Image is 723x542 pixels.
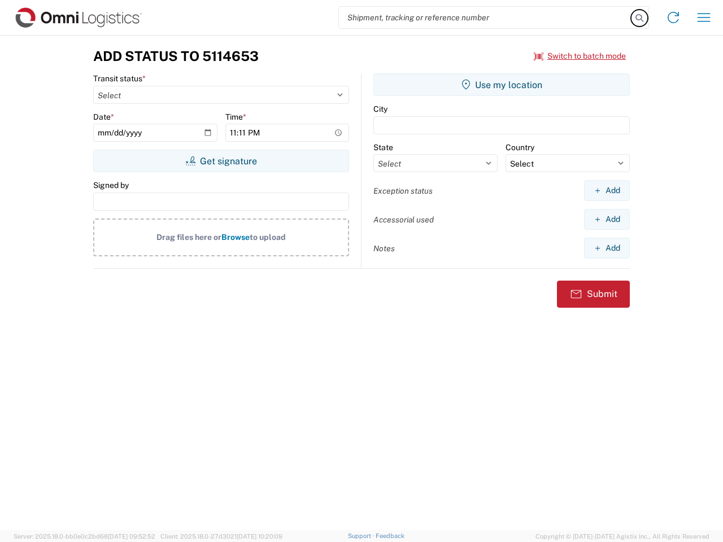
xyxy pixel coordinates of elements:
[535,531,709,541] span: Copyright © [DATE]-[DATE] Agistix Inc., All Rights Reserved
[156,233,221,242] span: Drag files here or
[250,233,286,242] span: to upload
[93,48,259,64] h3: Add Status to 5114653
[225,112,246,122] label: Time
[93,150,349,172] button: Get signature
[237,533,282,540] span: [DATE] 10:20:09
[584,209,630,230] button: Add
[373,104,387,114] label: City
[373,215,434,225] label: Accessorial used
[14,533,155,540] span: Server: 2025.18.0-bb0e0c2bd68
[557,281,630,308] button: Submit
[506,142,534,152] label: Country
[373,73,630,96] button: Use my location
[534,47,626,65] button: Switch to batch mode
[93,180,129,190] label: Signed by
[221,233,250,242] span: Browse
[108,533,155,540] span: [DATE] 09:52:52
[373,142,393,152] label: State
[160,533,282,540] span: Client: 2025.18.0-27d3021
[348,532,376,539] a: Support
[339,7,631,28] input: Shipment, tracking or reference number
[93,112,114,122] label: Date
[93,73,146,84] label: Transit status
[373,186,433,196] label: Exception status
[584,180,630,201] button: Add
[376,532,404,539] a: Feedback
[584,238,630,259] button: Add
[373,243,395,253] label: Notes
